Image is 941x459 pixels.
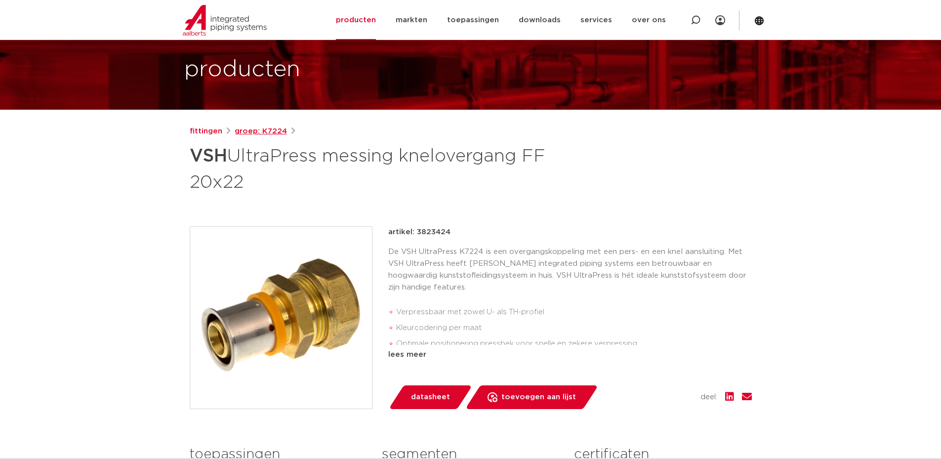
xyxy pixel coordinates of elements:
[396,320,752,336] li: Kleurcodering per maat
[388,226,450,238] p: artikel: 3823424
[190,147,227,165] strong: VSH
[190,227,372,409] img: Product Image for VSH UltraPress messing knelovergang FF 20x22
[184,54,300,85] h1: producten
[235,125,287,137] a: groep: K7224
[190,125,222,137] a: fittingen
[501,389,576,405] span: toevoegen aan lijst
[388,385,472,409] a: datasheet
[190,141,561,195] h1: UltraPress messing knelovergang FF 20x22
[411,389,450,405] span: datasheet
[388,349,752,361] div: lees meer
[396,304,752,320] li: Verpressbaar met zowel U- als TH-profiel
[700,391,717,403] span: deel:
[396,336,752,352] li: Optimale positionering pressbek voor snelle en zekere verpressing
[388,246,752,293] p: De VSH UltraPress K7224 is een overgangskoppeling met een pers- en een knel aansluiting. Met VSH ...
